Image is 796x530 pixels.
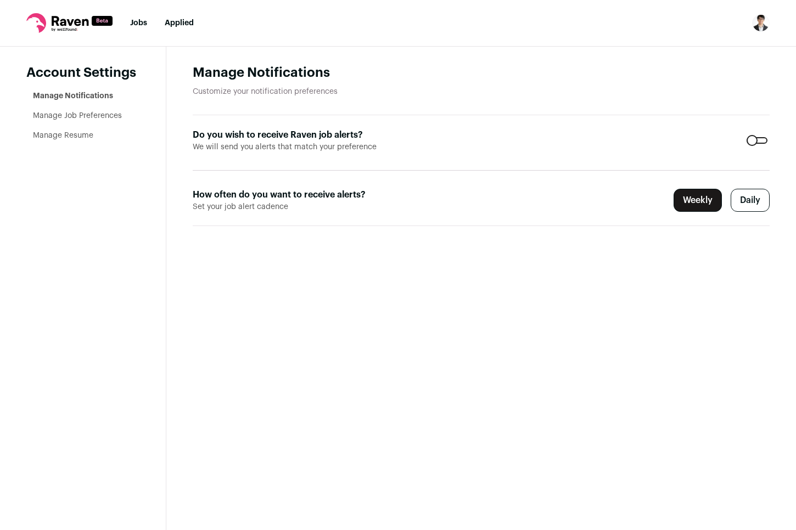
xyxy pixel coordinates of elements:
[193,86,770,97] p: Customize your notification preferences
[752,14,770,32] button: Open dropdown
[33,132,93,139] a: Manage Resume
[193,64,770,82] h1: Manage Notifications
[165,19,194,27] a: Applied
[674,189,722,212] label: Weekly
[193,188,377,201] label: How often do you want to receive alerts?
[33,92,113,100] a: Manage Notifications
[193,128,377,142] label: Do you wish to receive Raven job alerts?
[130,19,147,27] a: Jobs
[26,64,139,82] header: Account Settings
[33,112,122,120] a: Manage Job Preferences
[731,189,770,212] label: Daily
[752,14,770,32] img: 19566167-medium_jpg
[193,201,377,212] span: Set your job alert cadence
[193,142,377,153] span: We will send you alerts that match your preference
